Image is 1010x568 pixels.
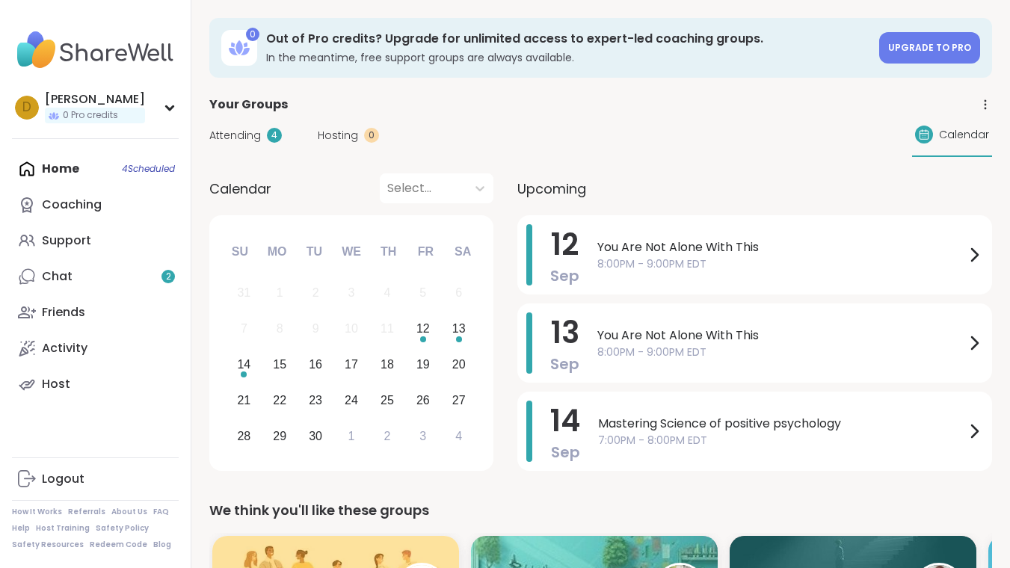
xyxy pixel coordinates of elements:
div: Friends [42,304,85,321]
div: 31 [237,283,250,303]
span: 2 [166,271,171,283]
div: Choose Monday, September 29th, 2025 [264,420,296,452]
div: 4 [384,283,390,303]
div: 26 [416,390,430,410]
div: Choose Wednesday, October 1st, 2025 [336,420,368,452]
div: Not available Friday, September 5th, 2025 [407,277,439,309]
div: Mo [260,235,293,268]
div: 12 [416,318,430,339]
a: Coaching [12,187,179,223]
div: [PERSON_NAME] [45,91,145,108]
div: Choose Monday, September 22nd, 2025 [264,384,296,416]
div: 15 [273,354,286,374]
div: Not available Tuesday, September 9th, 2025 [300,313,332,345]
span: 13 [551,312,579,354]
div: Choose Sunday, September 21st, 2025 [228,384,260,416]
a: Redeem Code [90,540,147,550]
div: Not available Sunday, August 31st, 2025 [228,277,260,309]
div: We think you'll like these groups [209,500,992,521]
div: 0 [364,128,379,143]
div: Choose Wednesday, September 24th, 2025 [336,384,368,416]
div: 30 [309,426,322,446]
span: Attending [209,128,261,143]
div: 24 [345,390,358,410]
span: 7:00PM - 8:00PM EDT [598,433,965,448]
div: Choose Saturday, September 27th, 2025 [443,384,475,416]
div: Choose Thursday, September 25th, 2025 [372,384,404,416]
div: 11 [381,318,394,339]
a: Friends [12,294,179,330]
div: 3 [419,426,426,446]
div: 28 [237,426,250,446]
a: FAQ [153,507,169,517]
div: Choose Saturday, October 4th, 2025 [443,420,475,452]
div: 17 [345,354,358,374]
span: Upgrade to Pro [888,41,971,54]
div: Not available Wednesday, September 10th, 2025 [336,313,368,345]
span: You Are Not Alone With This [597,327,965,345]
span: Upcoming [517,179,586,199]
a: Referrals [68,507,105,517]
a: Safety Policy [96,523,149,534]
div: 1 [348,426,355,446]
div: Choose Tuesday, September 23rd, 2025 [300,384,332,416]
div: Tu [298,235,330,268]
div: 18 [381,354,394,374]
div: Not available Sunday, September 7th, 2025 [228,313,260,345]
div: 2 [384,426,390,446]
span: Mastering Science of positive psychology [598,415,965,433]
span: Sep [550,265,579,286]
div: Choose Thursday, September 18th, 2025 [372,349,404,381]
div: Choose Monday, September 15th, 2025 [264,349,296,381]
div: 5 [419,283,426,303]
div: We [335,235,368,268]
span: You Are Not Alone With This [597,238,965,256]
div: 27 [452,390,466,410]
div: Choose Sunday, September 28th, 2025 [228,420,260,452]
div: 20 [452,354,466,374]
div: Choose Wednesday, September 17th, 2025 [336,349,368,381]
h3: In the meantime, free support groups are always available. [266,50,870,65]
div: 29 [273,426,286,446]
div: Not available Tuesday, September 2nd, 2025 [300,277,332,309]
div: Not available Thursday, September 4th, 2025 [372,277,404,309]
a: Safety Resources [12,540,84,550]
a: Activity [12,330,179,366]
div: Choose Friday, September 26th, 2025 [407,384,439,416]
div: 7 [241,318,247,339]
div: 0 [246,28,259,41]
a: Chat2 [12,259,179,294]
div: Logout [42,471,84,487]
div: Choose Friday, September 12th, 2025 [407,313,439,345]
div: Choose Saturday, September 13th, 2025 [443,313,475,345]
span: Your Groups [209,96,288,114]
div: Not available Thursday, September 11th, 2025 [372,313,404,345]
span: Sep [550,354,579,374]
span: Sep [551,442,580,463]
a: Host [12,366,179,402]
div: Coaching [42,197,102,213]
div: Choose Saturday, September 20th, 2025 [443,349,475,381]
span: Calendar [939,127,989,143]
span: 14 [550,400,580,442]
div: Not available Monday, September 8th, 2025 [264,313,296,345]
div: 16 [309,354,322,374]
div: 19 [416,354,430,374]
div: Chat [42,268,73,285]
a: How It Works [12,507,62,517]
div: Choose Thursday, October 2nd, 2025 [372,420,404,452]
div: 23 [309,390,322,410]
div: 25 [381,390,394,410]
div: Th [372,235,405,268]
div: Fr [409,235,442,268]
a: Host Training [36,523,90,534]
div: 4 [455,426,462,446]
span: 8:00PM - 9:00PM EDT [597,345,965,360]
img: ShareWell Nav Logo [12,24,179,76]
h3: Out of Pro credits? Upgrade for unlimited access to expert-led coaching groups. [266,31,870,47]
div: Support [42,232,91,249]
a: Help [12,523,30,534]
a: Blog [153,540,171,550]
div: 4 [267,128,282,143]
div: Activity [42,340,87,356]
